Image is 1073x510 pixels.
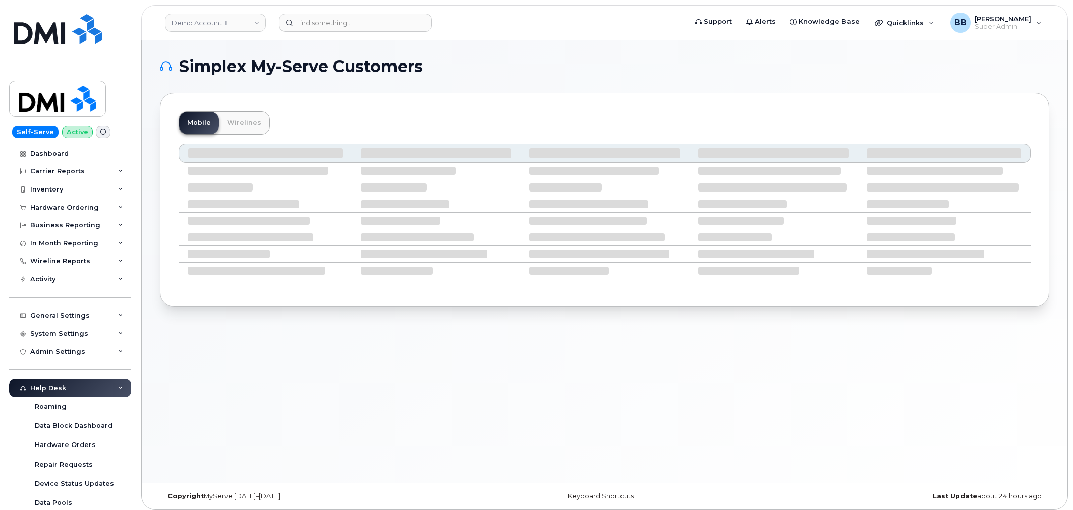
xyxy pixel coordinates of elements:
[167,492,204,500] strong: Copyright
[568,492,634,500] a: Keyboard Shortcuts
[179,59,423,74] span: Simplex My-Serve Customers
[160,492,457,500] div: MyServe [DATE]–[DATE]
[219,112,269,134] a: Wirelines
[179,112,219,134] a: Mobile
[933,492,977,500] strong: Last Update
[753,492,1049,500] div: about 24 hours ago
